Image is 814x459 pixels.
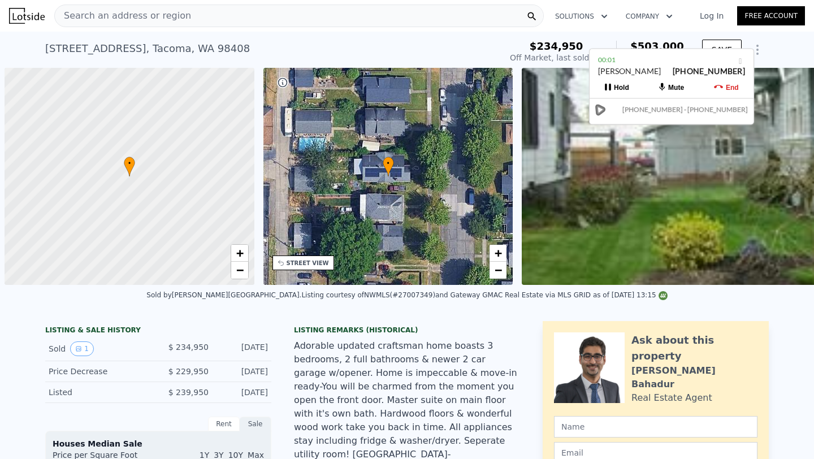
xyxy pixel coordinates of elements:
div: Listing courtesy of NWMLS (#27007349) and Gateway GMAC Real Estate via MLS GRID as of [DATE] 13:15 [301,291,667,299]
a: Log In [686,10,737,21]
button: Company [617,6,682,27]
div: Sale [240,417,271,431]
div: [STREET_ADDRESS] , Tacoma , WA 98408 [45,41,250,57]
div: [PERSON_NAME] Bahadur [631,364,757,391]
img: NWMLS Logo [659,291,668,300]
button: SAVE [702,40,742,60]
span: − [236,263,243,277]
span: + [495,246,502,260]
span: • [124,158,135,168]
span: Search an address or region [55,9,191,23]
a: Zoom out [490,262,506,279]
div: Ask about this property [631,332,757,364]
input: Name [554,416,757,438]
a: Zoom out [231,262,248,279]
div: Real Estate Agent [631,391,712,405]
div: Off Market, last sold for [510,52,603,63]
div: Rent [208,417,240,431]
div: [DATE] [218,366,268,377]
a: Zoom in [231,245,248,262]
span: $ 239,950 [168,388,209,397]
span: $503,000 [630,40,684,52]
div: [DATE] [218,387,268,398]
a: Zoom in [490,245,506,262]
button: Solutions [546,6,617,27]
div: [DATE] [218,341,268,356]
div: • [124,157,135,176]
span: • [383,158,394,168]
span: $ 234,950 [168,343,209,352]
span: + [236,246,243,260]
div: Sold by [PERSON_NAME][GEOGRAPHIC_DATA] . [146,291,301,299]
div: Listed [49,387,149,398]
button: View historical data [70,341,94,356]
div: • [383,157,394,176]
div: Houses Median Sale [53,438,264,449]
button: Show Options [746,38,769,61]
span: − [495,263,502,277]
div: STREET VIEW [287,259,329,267]
div: Price Decrease [49,366,149,377]
div: Sold [49,341,149,356]
a: Free Account [737,6,805,25]
img: Lotside [9,8,45,24]
div: Listing Remarks (Historical) [294,326,520,335]
div: LISTING & SALE HISTORY [45,326,271,337]
span: $ 229,950 [168,367,209,376]
span: $234,950 [530,40,583,52]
